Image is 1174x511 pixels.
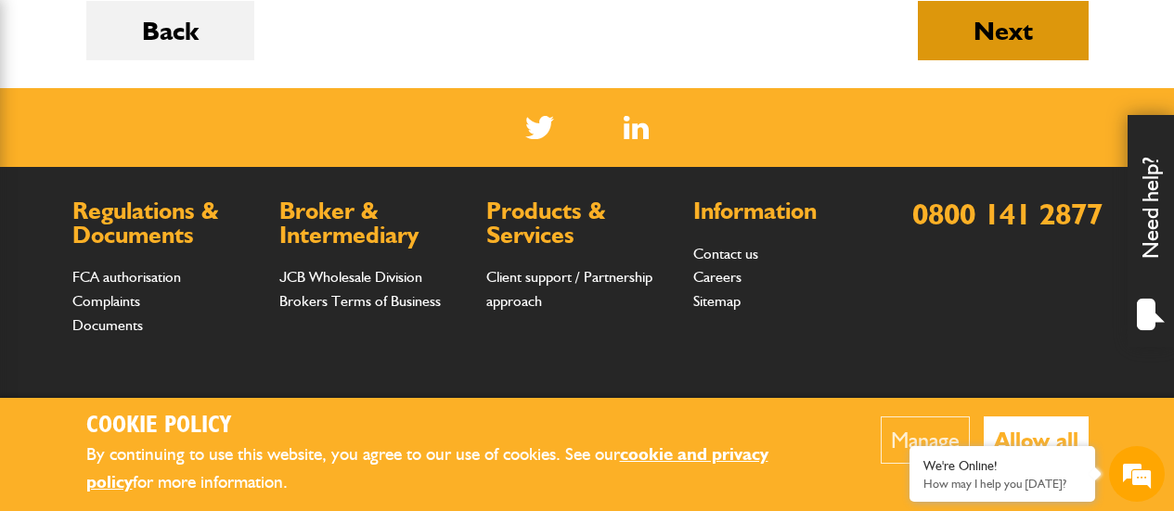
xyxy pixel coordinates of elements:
a: Brokers Terms of Business [279,292,441,310]
a: Sitemap [693,292,741,310]
a: 0800 141 2877 [912,196,1103,232]
a: Documents [72,316,143,334]
p: How may I help you today? [923,477,1081,491]
button: Allow all [984,416,1089,464]
div: Need help? [1128,115,1174,347]
p: By continuing to use this website, you agree to our use of cookies. See our for more information. [86,441,824,497]
h2: Products & Services [486,199,675,247]
a: LinkedIn [624,116,649,139]
a: Contact us [693,245,758,262]
a: FCA authorisation [72,268,181,286]
a: cookie and privacy policy [86,443,768,493]
h2: Broker & Intermediary [279,199,468,247]
img: Linked In [624,116,649,139]
button: Next [918,1,1089,60]
a: Careers [693,268,742,286]
a: JCB Wholesale Division [279,268,422,286]
a: Client support / Partnership approach [486,268,652,310]
h2: Information [693,199,882,224]
img: Twitter [525,116,554,139]
button: Back [86,1,254,60]
h2: Cookie Policy [86,412,824,441]
a: Complaints [72,292,140,310]
h2: Regulations & Documents [72,199,261,247]
button: Manage [881,416,970,464]
div: We're Online! [923,458,1081,474]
